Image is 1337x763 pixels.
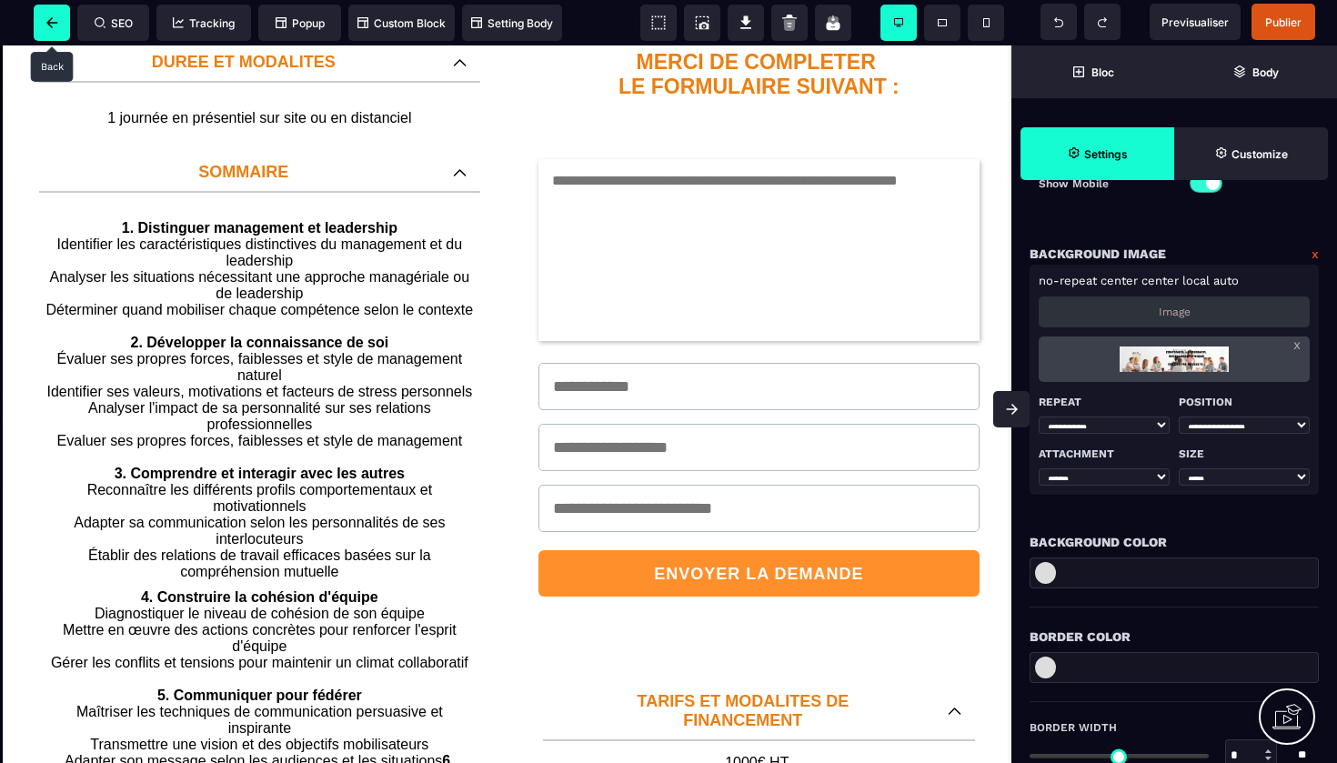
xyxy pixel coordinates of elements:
[44,60,476,85] text: 1 journée en présentiel sur site ou en distanciel
[1030,243,1166,265] p: Background Image
[1174,127,1328,180] span: Open Style Manager
[1293,336,1301,353] a: x
[131,289,389,305] b: 2. Développer la connaissance de soi
[684,5,720,41] span: Screenshot
[1039,391,1170,413] p: Repeat
[173,16,235,30] span: Tracking
[53,117,435,136] p: SOMMAIRE
[1030,720,1117,735] span: Border Width
[1265,15,1302,29] span: Publier
[640,5,677,41] span: View components
[1312,243,1319,265] a: x
[1179,443,1310,465] p: Size
[1030,626,1319,648] div: Border Color
[1213,274,1239,287] span: auto
[557,647,930,685] p: TARIFS ET MODALITES DE FINANCEMENT
[1030,531,1319,553] div: Background Color
[95,16,133,30] span: SEO
[1039,175,1174,193] p: Show Mobile
[1161,15,1229,29] span: Previsualiser
[357,16,446,30] span: Custom Block
[1179,391,1310,413] p: Position
[1231,147,1288,161] strong: Customize
[1039,274,1097,287] span: no-repeat
[1174,45,1337,98] span: Open Layer Manager
[1252,65,1279,79] strong: Body
[1120,336,1228,382] img: loading
[1011,45,1174,98] span: Open Blocks
[276,16,325,30] span: Popup
[1091,65,1114,79] strong: Bloc
[1039,443,1170,465] p: Attachment
[1020,127,1174,180] span: Settings
[1159,306,1191,318] p: Image
[122,175,397,190] b: 1. Distinguer management et leadership
[1150,4,1241,40] span: Preview
[1101,274,1179,287] span: center center
[538,505,980,551] button: ENVOYER LA DEMANDE
[53,7,435,26] p: DUREE ET MODALITES
[1084,147,1128,161] strong: Settings
[471,16,553,30] span: Setting Body
[157,642,362,658] b: 5. Communiquer pour fédérer
[543,705,975,747] text: 1000€ HT En cours de référencement QUALIOPI
[1182,274,1210,287] span: local
[115,420,405,436] b: 3. Comprendre et interagir avec les autres
[141,544,378,559] b: 4. Construire la cohésion d'équipe
[44,170,476,539] text: Identifier les caractéristiques distinctives du management et du leadership Analyser les situatio...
